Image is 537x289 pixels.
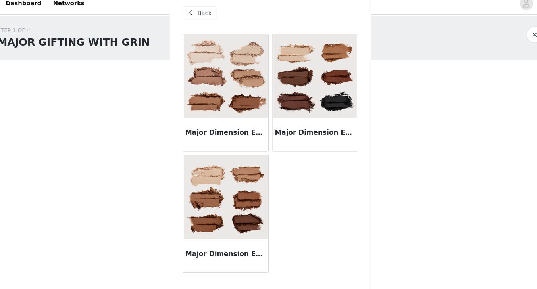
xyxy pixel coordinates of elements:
img: Major Dimension Essential Artistry Edit Eyeshadow Palette - Light [187,40,266,119]
a: Dashboard [13,2,56,19]
h3: Major Dimension Essential Artistry Edit Eyeshadow Palette - Medium [188,244,264,253]
a: Networks [58,2,97,19]
h3: Major Dimension Essential Artistry Edit Eyeshadow Palette - Deep [273,129,349,138]
img: Major Dimension Essential Artistry Edit Eyeshadow Palette - Medium [187,155,266,234]
span: Back [200,16,213,24]
div: avatar [508,4,515,17]
h1: MAJOR GIFTING WITH GRIN [10,40,154,55]
h3: Major Dimension Essential Artistry Edit Eyeshadow Palette - Light [188,129,264,138]
img: Major Dimension Essential Artistry Edit Eyeshadow Palette - Deep [271,40,351,119]
div: STEP 1 OF 4 [10,33,154,40]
